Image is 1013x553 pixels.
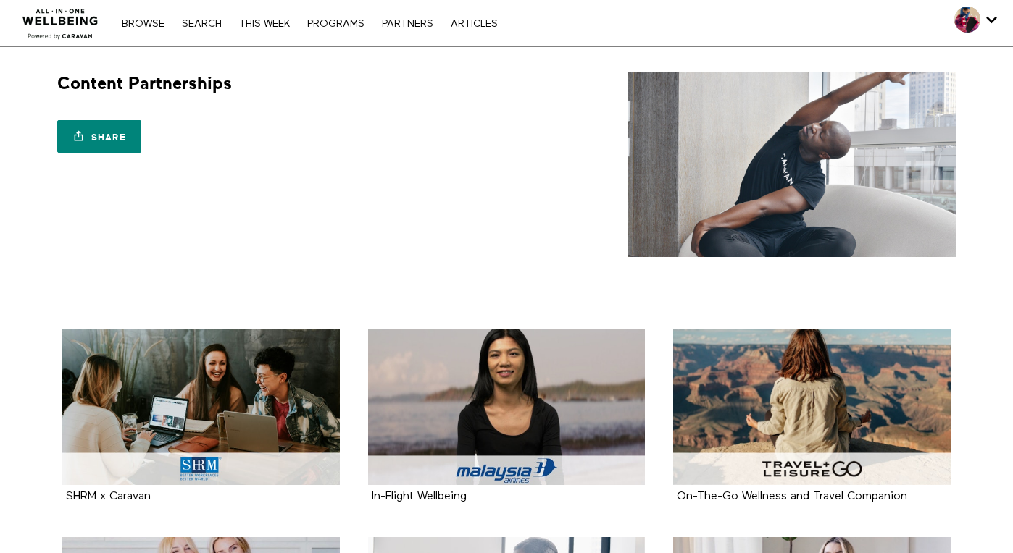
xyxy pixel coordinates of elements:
[175,19,229,29] a: Search
[62,329,340,485] a: SHRM x Caravan
[232,19,297,29] a: THIS WEEK
[368,329,646,485] a: In-Flight Wellbeing
[57,120,141,153] a: Share
[443,19,505,29] a: ARTICLES
[114,16,504,30] nav: Primary
[114,19,172,29] a: Browse
[66,491,151,502] a: SHRM x Caravan
[372,491,467,502] strong: In-Flight Wellbeing
[66,491,151,502] strong: SHRM x Caravan
[57,72,232,95] h1: Content Partnerships
[372,491,467,502] a: In-Flight Wellbeing
[628,72,956,257] img: Content Partnerships
[300,19,372,29] a: PROGRAMS
[673,329,951,485] a: On-The-Go Wellness and Travel Companion
[677,491,907,502] a: On-The-Go Wellness and Travel Companion
[375,19,441,29] a: PARTNERS
[677,491,907,502] strong: On-The-Go Wellness and Travel Companion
